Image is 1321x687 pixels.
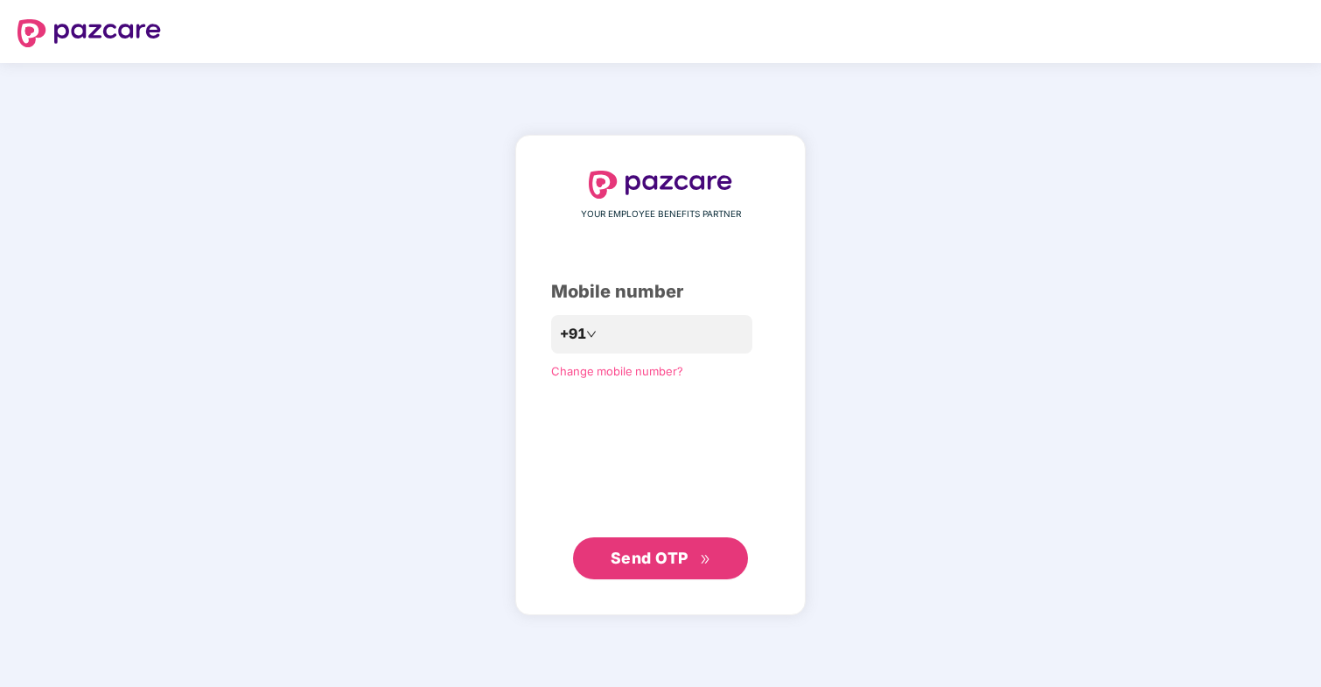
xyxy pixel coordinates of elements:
img: logo [589,171,732,199]
span: YOUR EMPLOYEE BENEFITS PARTNER [581,207,741,221]
span: Send OTP [611,549,688,567]
img: logo [17,19,161,47]
div: Mobile number [551,278,770,305]
button: Send OTPdouble-right [573,537,748,579]
span: down [586,329,597,340]
span: +91 [560,323,586,345]
span: double-right [700,554,711,565]
a: Change mobile number? [551,364,683,378]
